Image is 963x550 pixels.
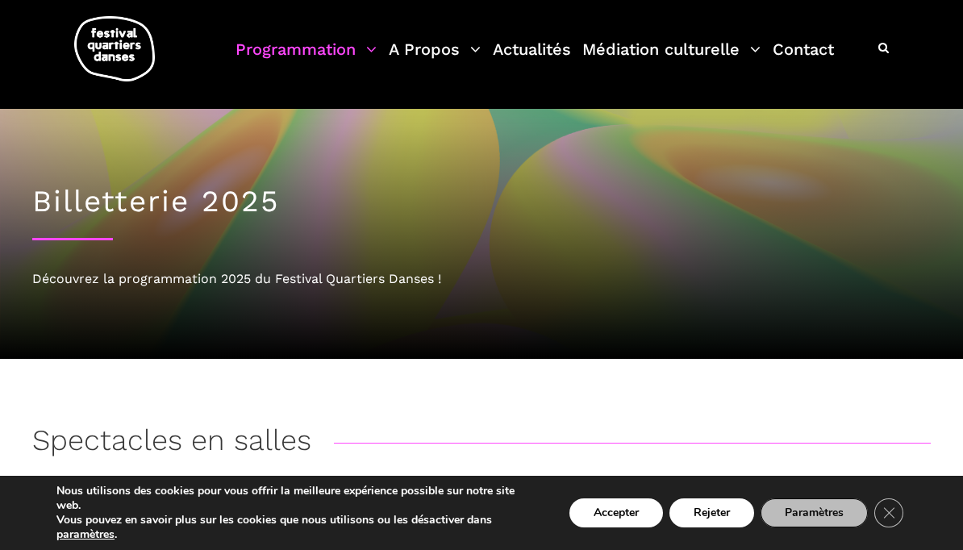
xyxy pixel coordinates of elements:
[669,498,754,527] button: Rejeter
[773,35,834,83] a: Contact
[32,184,931,219] h1: Billetterie 2025
[874,498,903,527] button: Close GDPR Cookie Banner
[236,35,377,83] a: Programmation
[56,484,537,513] p: Nous utilisons des cookies pour vous offrir la meilleure expérience possible sur notre site web.
[74,16,155,81] img: logo-fqd-med
[32,423,311,464] h3: Spectacles en salles
[582,35,761,83] a: Médiation culturelle
[56,527,115,542] button: paramètres
[32,269,931,290] div: Découvrez la programmation 2025 du Festival Quartiers Danses !
[569,498,663,527] button: Accepter
[493,35,571,83] a: Actualités
[389,35,481,83] a: A Propos
[761,498,868,527] button: Paramètres
[56,513,537,542] p: Vous pouvez en savoir plus sur les cookies que nous utilisons ou les désactiver dans .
